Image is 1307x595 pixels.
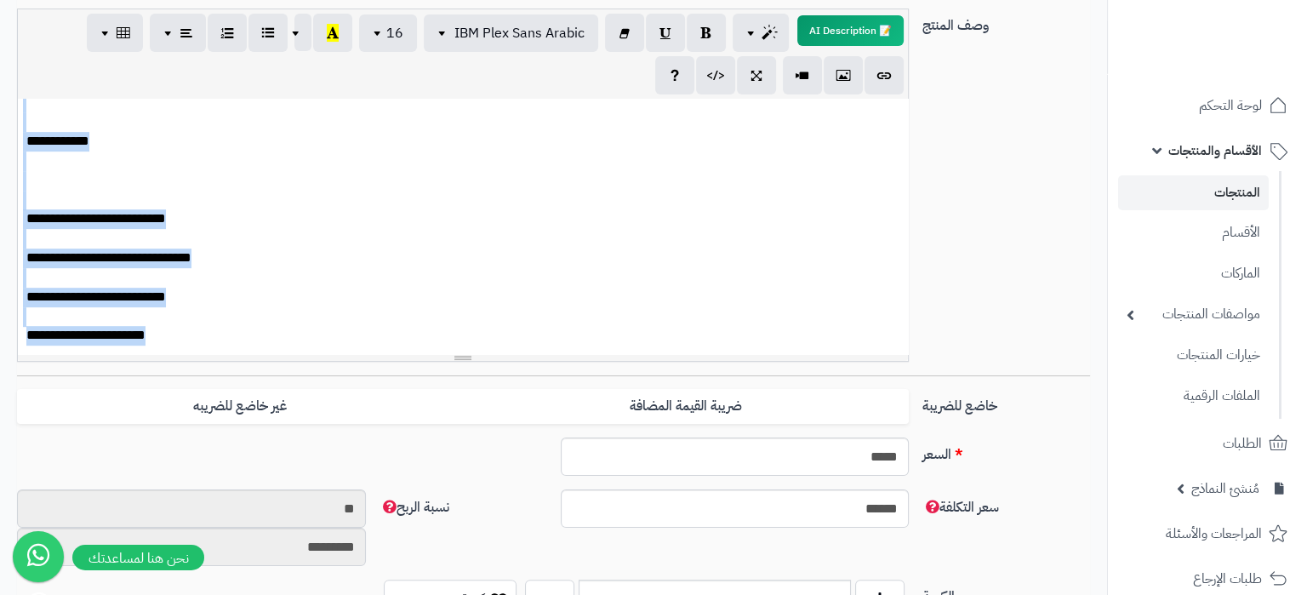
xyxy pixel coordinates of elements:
span: لوحة التحكم [1199,94,1262,117]
span: سعر التكلفة [922,497,999,518]
label: وصف المنتج [916,9,1097,36]
span: الأقسام والمنتجات [1168,139,1262,163]
a: الطلبات [1118,423,1297,464]
label: ضريبة القيمة المضافة [463,389,909,424]
span: طلبات الإرجاع [1193,567,1262,591]
span: المراجعات والأسئلة [1166,522,1262,546]
a: المراجعات والأسئلة [1118,513,1297,554]
span: 16 [386,23,403,43]
a: مواصفات المنتجات [1118,296,1269,333]
a: الملفات الرقمية [1118,378,1269,415]
a: لوحة التحكم [1118,85,1297,126]
a: الأقسام [1118,215,1269,251]
a: خيارات المنتجات [1118,337,1269,374]
span: IBM Plex Sans Arabic [454,23,585,43]
label: السعر [916,438,1097,465]
span: مُنشئ النماذج [1191,477,1259,501]
button: 16 [359,14,417,52]
a: المنتجات [1118,175,1269,210]
span: نسبة الربح [380,497,449,518]
a: الماركات [1118,255,1269,292]
label: خاضع للضريبة [916,389,1097,416]
button: IBM Plex Sans Arabic [424,14,598,52]
button: 📝 AI Description [797,15,904,46]
label: غير خاضع للضريبه [17,389,463,424]
span: الطلبات [1223,432,1262,455]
